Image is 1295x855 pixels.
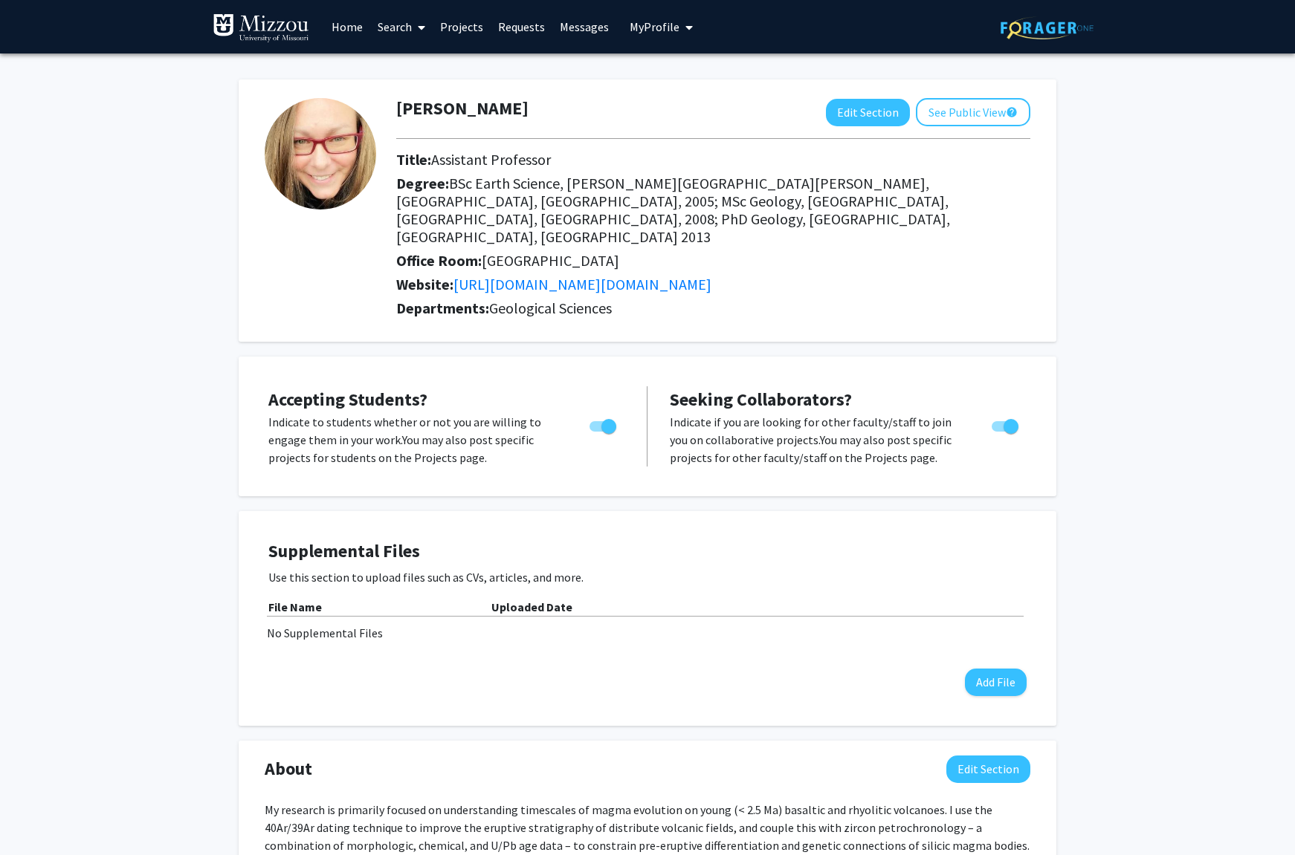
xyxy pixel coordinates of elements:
p: Use this section to upload files such as CVs, articles, and more. [268,568,1027,586]
div: No Supplemental Files [267,624,1028,642]
a: Messages [552,1,616,53]
iframe: Chat [11,788,63,844]
a: Opens in a new tab [453,275,711,293]
span: Accepting Students? [268,388,427,411]
button: Add File [965,669,1027,696]
img: ForagerOne Logo [1001,16,1094,39]
h2: Office Room: [396,252,1030,270]
a: Requests [491,1,552,53]
button: Edit About [946,755,1030,783]
div: Toggle [584,413,624,435]
span: Seeking Collaborators? [670,388,852,411]
div: Toggle [986,413,1027,435]
h2: Title: [396,151,1030,169]
b: File Name [268,599,322,614]
mat-icon: help [1006,103,1018,121]
img: Profile Picture [265,98,376,209]
h2: Departments: [385,299,1042,317]
span: Assistant Professor [431,150,551,169]
p: Indicate to students whether or not you are willing to engage them in your work. You may also pos... [268,413,561,466]
h1: [PERSON_NAME] [396,98,529,120]
button: See Public View [916,98,1030,126]
h2: Degree: [396,175,1030,246]
a: Home [324,1,370,53]
button: Edit Section [826,99,910,126]
a: Projects [433,1,491,53]
b: Uploaded Date [491,599,572,614]
span: BSc Earth Science, [PERSON_NAME][GEOGRAPHIC_DATA][PERSON_NAME], [GEOGRAPHIC_DATA], [GEOGRAPHIC_DA... [396,174,950,246]
span: Geological Sciences [489,299,612,317]
span: [GEOGRAPHIC_DATA] [482,251,619,270]
a: Search [370,1,433,53]
p: Indicate if you are looking for other faculty/staff to join you on collaborative projects. You ma... [670,413,963,466]
h4: Supplemental Files [268,541,1027,562]
span: My Profile [630,19,679,34]
img: University of Missouri Logo [213,13,309,43]
h2: Website: [396,276,1030,293]
span: About [265,755,312,782]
